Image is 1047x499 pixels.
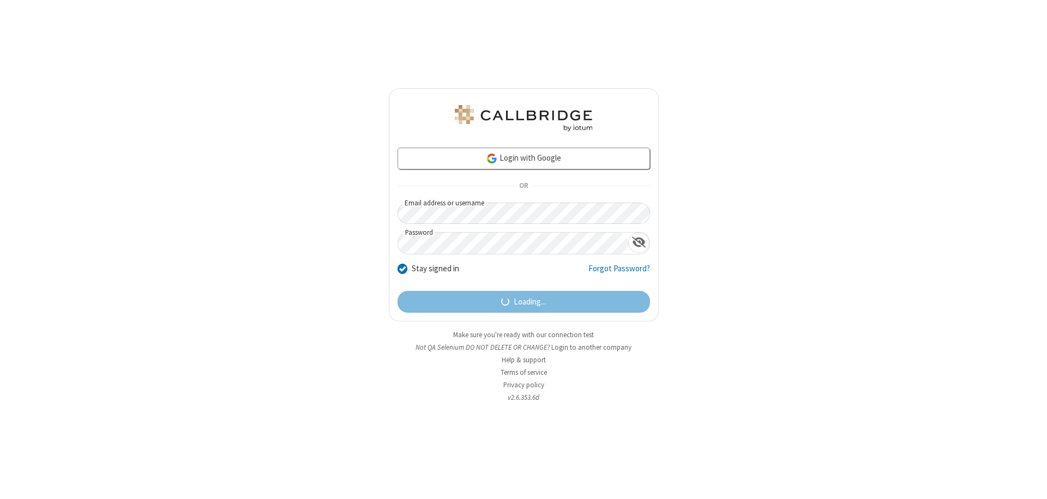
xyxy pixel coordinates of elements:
input: Email address or username [398,203,650,224]
a: Forgot Password? [588,263,650,283]
button: Loading... [398,291,650,313]
button: Login to another company [551,342,631,352]
span: OR [515,179,532,194]
a: Terms of service [501,368,547,377]
img: google-icon.png [486,153,498,165]
a: Login with Google [398,148,650,169]
a: Make sure you're ready with our connection test [453,330,594,339]
li: v2.6.353.6d [389,392,659,403]
label: Stay signed in [412,263,459,275]
img: QA Selenium DO NOT DELETE OR CHANGE [453,105,594,131]
a: Privacy policy [503,380,544,390]
div: Show password [628,233,649,253]
li: Not QA Selenium DO NOT DELETE OR CHANGE? [389,342,659,352]
input: Password [398,233,628,254]
a: Help & support [502,355,546,364]
span: Loading... [514,296,546,308]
